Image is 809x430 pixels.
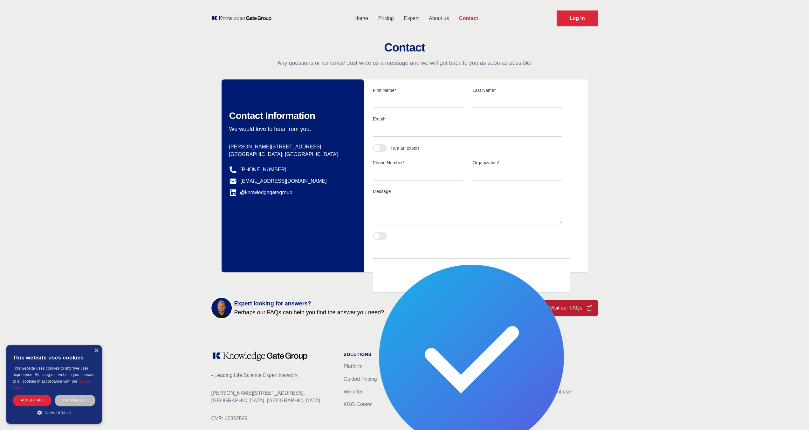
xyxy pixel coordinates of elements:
[13,366,94,384] span: This website uses cookies to improve user experience. By using our website you consent to all coo...
[13,350,95,365] div: This website uses cookies
[229,125,349,133] p: We would love to hear from you.
[373,160,463,166] label: Phone Number*
[229,110,349,121] h2: Contact Information
[211,298,232,318] img: KOL management, KEE, Therapy area experts
[241,166,286,174] a: [PHONE_NUMBER]
[373,188,562,195] label: Message
[211,415,333,422] p: CVR: 40302549
[13,409,95,416] div: Show details
[344,376,377,382] a: Guided Pricing
[229,151,349,158] p: [GEOGRAPHIC_DATA], [GEOGRAPHIC_DATA]
[399,10,424,27] a: Expert
[557,10,598,26] a: Request Demo
[13,395,51,406] div: Accept all
[344,402,372,407] a: KGG-Center
[473,87,562,93] label: Last Name*
[234,308,384,317] span: Perhaps our FAQs can help you find the answer you need?
[543,300,598,316] a: Visit our FAQs
[55,395,95,406] div: Decline all
[211,15,276,22] a: KOL Knowledge Platform: Talk to Key External Experts (KEE)
[473,160,562,166] label: Organization*
[13,379,90,390] a: Cookie Policy
[94,348,99,353] div: Close
[211,389,333,405] p: [PERSON_NAME][STREET_ADDRESS], [GEOGRAPHIC_DATA], [GEOGRAPHIC_DATA]
[229,189,292,196] a: @knowledgegategroup
[211,372,333,379] p: - Leading Life Science Expert Network
[45,411,71,415] span: Show details
[344,351,400,358] h1: Solutions
[424,10,454,27] a: About us
[454,10,483,27] a: Contact
[542,351,598,358] h1: Legal
[234,299,384,308] span: Expert looking for answers?
[349,10,373,27] a: Home
[373,116,562,122] label: Email*
[373,87,463,93] label: First Name*
[373,10,399,27] a: Pricing
[241,177,327,185] a: [EMAIL_ADDRESS][DOMAIN_NAME]
[777,399,809,430] iframe: Chat Widget
[344,389,363,394] a: We offer
[344,364,363,369] a: Platform
[391,145,419,151] div: I am an expert
[229,143,349,151] p: [PERSON_NAME][STREET_ADDRESS],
